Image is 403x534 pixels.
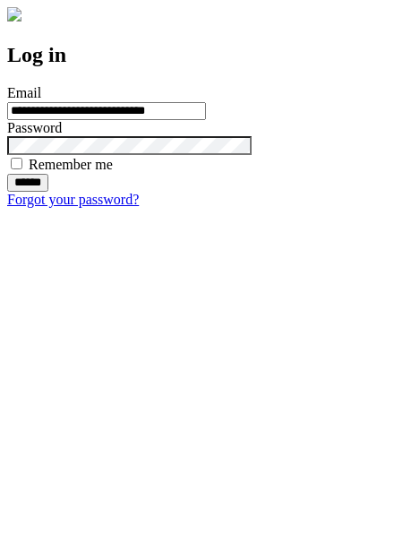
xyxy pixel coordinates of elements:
label: Password [7,120,62,135]
h2: Log in [7,43,396,67]
label: Email [7,85,41,100]
img: logo-4e3dc11c47720685a147b03b5a06dd966a58ff35d612b21f08c02c0306f2b779.png [7,7,21,22]
label: Remember me [29,157,113,172]
a: Forgot your password? [7,192,139,207]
